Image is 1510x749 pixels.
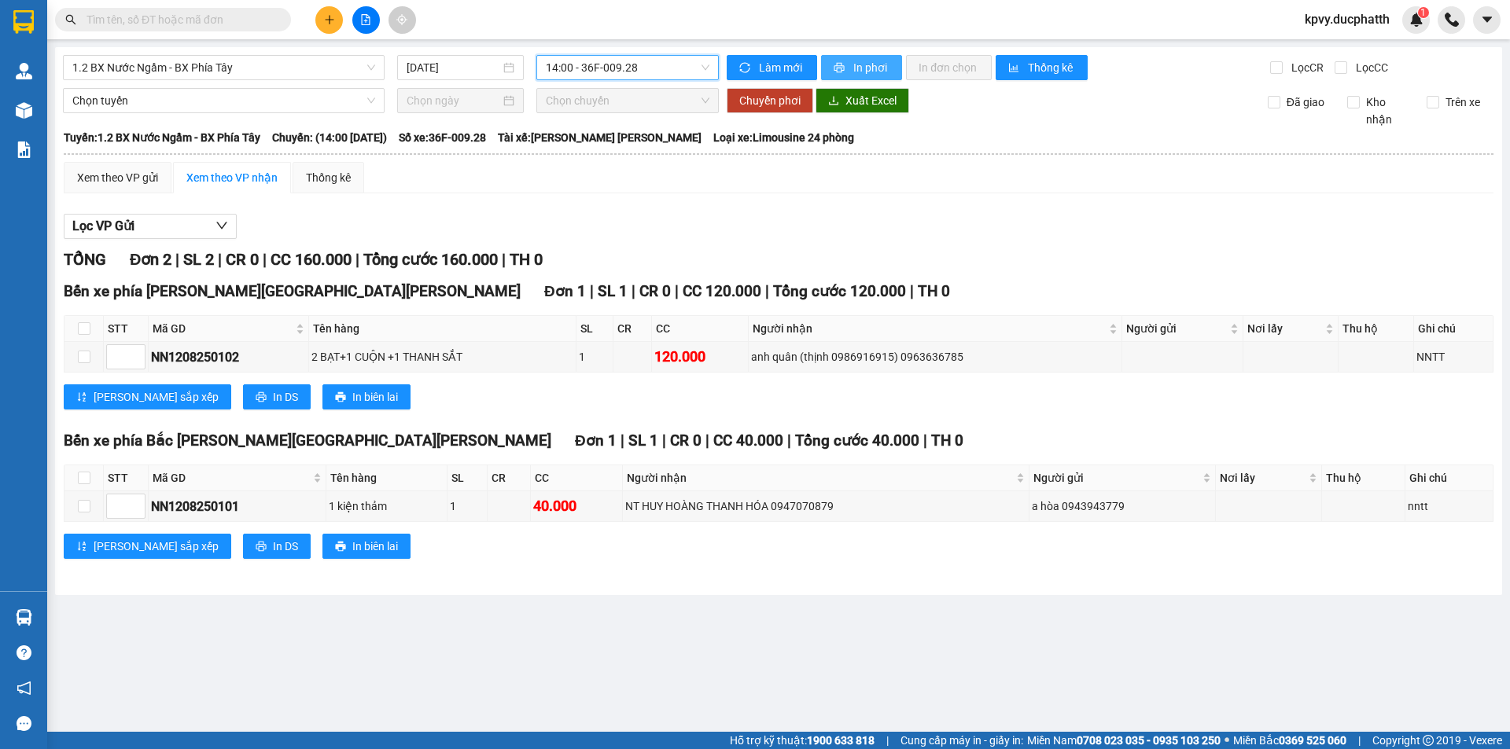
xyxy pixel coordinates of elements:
[17,681,31,696] span: notification
[918,282,950,300] span: TH 0
[705,431,709,450] span: |
[576,316,613,342] th: SL
[683,282,761,300] span: CC 120.000
[272,129,387,146] span: Chuyến: (14:00 [DATE])
[1032,497,1213,515] div: a hòa 0943943779
[590,282,594,300] span: |
[639,282,671,300] span: CR 0
[675,282,679,300] span: |
[273,538,298,555] span: In DS
[16,609,32,626] img: warehouse-icon
[502,250,506,269] span: |
[104,316,149,342] th: STT
[94,538,219,555] span: [PERSON_NAME] sắp xếp
[218,250,222,269] span: |
[821,55,902,80] button: printerIn phơi
[64,431,551,450] span: Bến xe phía Bắc [PERSON_NAME][GEOGRAPHIC_DATA][PERSON_NAME]
[64,384,231,409] button: sort-ascending[PERSON_NAME] sắp xếp
[598,282,628,300] span: SL 1
[335,391,346,404] span: printer
[243,534,311,559] button: printerIn DS
[94,388,219,406] span: [PERSON_NAME] sắp xếp
[407,59,500,76] input: 12/08/2025
[149,342,309,373] td: NN1208250102
[546,89,709,112] span: Chọn chuyến
[13,10,34,34] img: logo-vxr
[816,88,909,113] button: downloadXuất Excel
[579,348,610,365] div: 1
[727,55,817,80] button: syncLàm mới
[16,63,32,79] img: warehouse-icon
[773,282,906,300] span: Tổng cước 120.000
[1416,348,1490,365] div: NNTT
[87,11,272,28] input: Tìm tên, số ĐT hoặc mã đơn
[765,282,769,300] span: |
[153,469,310,486] span: Mã GD
[807,734,875,747] strong: 1900 633 818
[1292,9,1402,29] span: kpvy.ducphatth
[363,250,498,269] span: Tổng cước 160.000
[256,391,267,404] span: printer
[243,384,311,409] button: printerIn DS
[531,465,624,491] th: CC
[900,732,1023,749] span: Cung cấp máy in - giấy in:
[853,59,889,76] span: In phơi
[1077,734,1221,747] strong: 0708 023 035 - 0935 103 250
[1350,59,1390,76] span: Lọc CC
[1439,94,1486,111] span: Trên xe
[130,250,171,269] span: Đơn 2
[996,55,1088,80] button: bar-chartThống kê
[906,55,992,80] button: In đơn chọn
[1445,13,1459,27] img: phone-icon
[727,88,813,113] button: Chuyển phơi
[77,169,158,186] div: Xem theo VP gửi
[407,92,500,109] input: Chọn ngày
[1247,320,1323,337] span: Nơi lấy
[64,534,231,559] button: sort-ascending[PERSON_NAME] sắp xếp
[17,716,31,731] span: message
[670,431,702,450] span: CR 0
[1473,6,1501,34] button: caret-down
[326,465,447,491] th: Tên hàng
[654,346,746,368] div: 120.000
[1409,13,1423,27] img: icon-new-feature
[739,62,753,75] span: sync
[1220,469,1306,486] span: Nơi lấy
[1339,316,1414,342] th: Thu hộ
[1008,62,1022,75] span: bar-chart
[510,250,543,269] span: TH 0
[64,131,260,144] b: Tuyến: 1.2 BX Nước Ngầm - BX Phía Tây
[1414,316,1493,342] th: Ghi chú
[399,129,486,146] span: Số xe: 36F-009.28
[1358,732,1361,749] span: |
[352,388,398,406] span: In biên lai
[183,250,214,269] span: SL 2
[1322,465,1405,491] th: Thu hộ
[1480,13,1494,27] span: caret-down
[787,431,791,450] span: |
[324,14,335,25] span: plus
[828,95,839,108] span: download
[65,14,76,25] span: search
[16,141,32,158] img: solution-icon
[845,92,897,109] span: Xuất Excel
[271,250,352,269] span: CC 160.000
[546,56,709,79] span: 14:00 - 36F-009.28
[1280,94,1331,111] span: Đã giao
[175,250,179,269] span: |
[447,465,488,491] th: SL
[16,102,32,119] img: warehouse-icon
[256,541,267,553] span: printer
[628,431,658,450] span: SL 1
[273,388,298,406] span: In DS
[910,282,914,300] span: |
[226,250,259,269] span: CR 0
[625,497,1026,515] div: NT HUY HOÀNG THANH HÓA 0947070879
[1405,465,1493,491] th: Ghi chú
[1279,734,1346,747] strong: 0369 525 060
[76,541,87,553] span: sort-ascending
[64,250,106,269] span: TỔNG
[64,282,521,300] span: Bến xe phía [PERSON_NAME][GEOGRAPHIC_DATA][PERSON_NAME]
[186,169,278,186] div: Xem theo VP nhận
[1360,94,1415,128] span: Kho nhận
